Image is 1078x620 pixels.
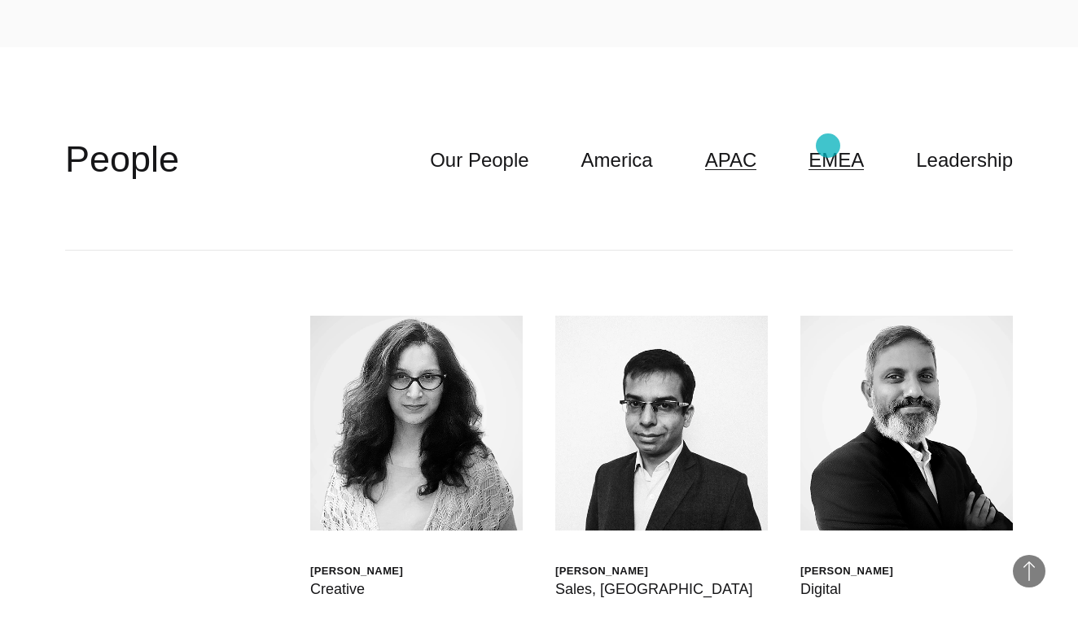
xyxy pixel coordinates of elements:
[310,316,523,531] img: Anjali Dutta
[1013,555,1045,587] button: Back to Top
[916,145,1013,176] a: Leadership
[65,135,179,184] h2: People
[800,564,893,578] div: [PERSON_NAME]
[705,145,757,176] a: APAC
[555,316,768,531] img: Atin Mehra
[310,564,403,578] div: [PERSON_NAME]
[555,578,752,600] div: Sales, [GEOGRAPHIC_DATA]
[581,145,653,176] a: America
[800,316,1013,531] img: Balasubramanian S.
[800,578,893,600] div: Digital
[430,145,528,176] a: Our People
[310,578,403,600] div: Creative
[555,564,752,578] div: [PERSON_NAME]
[808,145,864,176] a: EMEA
